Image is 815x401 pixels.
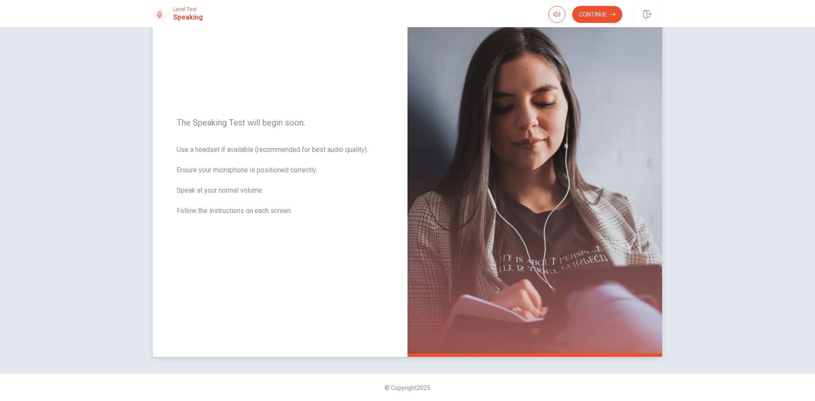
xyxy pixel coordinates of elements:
span: © Copyright 2025 [385,384,430,391]
span: The Speaking Test will begin soon. [177,118,384,128]
button: Continue [572,6,622,23]
span: Use a headset if available (recommended for best audio quality). Ensure your microphone is positi... [177,145,384,226]
span: Level Test [173,6,203,12]
h1: Speaking [173,12,203,22]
